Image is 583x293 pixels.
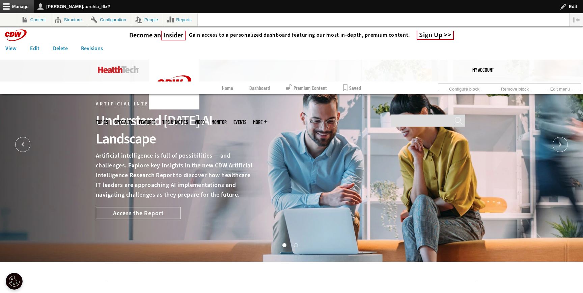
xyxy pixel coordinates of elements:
[570,13,583,26] button: Vertical orientation
[6,273,23,290] button: Open Preferences
[25,43,45,54] a: Edit
[129,31,186,39] a: Become anInsider
[212,120,227,125] a: MonITor
[18,13,52,26] a: Content
[164,13,198,26] a: Reports
[343,82,361,94] a: Saved
[48,43,73,54] a: Delete
[129,31,186,39] h3: Become an
[132,13,164,26] a: People
[96,111,252,148] div: Understand [DATE] AI Landscape
[186,32,410,38] a: Gain access to a personalized dashboard featuring our most in-depth, premium content.
[76,43,108,54] a: Revisions
[189,32,410,38] h4: Gain access to a personalized dashboard featuring our most in-depth, premium content.
[96,207,181,219] a: Access the Report
[98,66,139,73] img: Home
[96,151,252,199] p: Artificial intelligence is full of possibilities — and challenges. Explore key insights in the ne...
[6,273,23,290] div: Cookie Settings
[253,120,267,125] span: More
[498,85,531,92] a: Remove block
[282,243,286,247] button: 1 of 2
[446,85,482,92] a: Configure block
[88,13,132,26] a: Configuration
[15,137,30,152] button: Prev
[294,243,297,247] button: 2 of 2
[139,120,156,125] a: Features
[195,120,205,125] a: Video
[553,137,568,152] button: Next
[417,31,454,40] a: Sign Up
[233,120,246,125] a: Events
[286,82,327,94] a: Premium Content
[52,13,88,26] a: Structure
[96,120,108,125] span: Topics
[249,82,270,94] a: Dashboard
[115,120,132,125] span: Specialty
[162,120,188,125] a: Tips & Tactics
[149,104,199,111] a: CDW
[548,85,573,92] a: Edit menu
[222,82,233,94] a: Home
[161,31,186,40] span: Insider
[472,60,494,80] div: User menu
[149,60,199,109] img: Home
[472,60,494,80] a: My Account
